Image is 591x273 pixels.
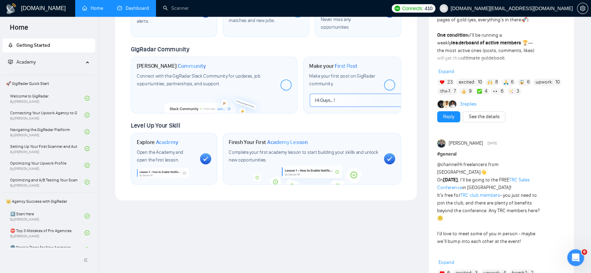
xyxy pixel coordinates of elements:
img: ✨ [509,89,514,94]
span: 👋 [480,169,486,175]
span: Academy [16,59,36,65]
span: @channel [437,161,458,167]
img: ❤️ [440,80,444,85]
span: fund-projection-screen [8,59,13,64]
a: Connecting Your Upwork Agency to GigRadarBy[PERSON_NAME] [10,107,85,123]
span: 👑 Agency Success with GigRadar [3,194,94,208]
span: 4 [485,88,487,95]
a: setting [577,6,588,11]
strong: leaderboard of active members [451,40,521,46]
button: Reply [437,111,460,122]
span: 🏆 [522,40,528,46]
span: check-circle [85,146,90,151]
a: 🌚 Rookie Traps for New Agencies [10,242,85,257]
img: Viktor Ostashevskyi [437,139,446,148]
span: :upwork: [535,78,553,86]
a: homeHome [82,5,103,11]
span: Academy Lesson [267,139,308,146]
span: Open the Academy and open the first lesson. [137,149,183,163]
span: Expand [439,69,454,74]
h1: Explore [137,139,178,146]
a: Navigating the GigRadar PlatformBy[PERSON_NAME] [10,124,85,139]
a: Welcome to GigRadarBy[PERSON_NAME] [10,91,85,106]
span: :thx-1: [439,87,451,95]
span: First Post [335,63,357,70]
img: Anita Lever [449,100,456,108]
span: Make your first post on GigRadar community. [309,73,375,87]
h1: Make your [309,63,357,70]
img: 😱 [519,80,524,85]
span: 10 [478,79,482,86]
span: check-circle [85,96,90,101]
button: setting [577,3,588,14]
span: 7 [454,88,456,95]
strong: One condition: [437,32,469,38]
span: user [441,6,446,11]
a: See the details [469,113,499,121]
span: 6 [527,79,530,86]
strong: [DATE] [443,177,458,183]
span: Complete your first academy lesson to start building your skills and unlock new opportunities. [229,149,378,163]
a: TRC club members [460,192,500,198]
span: Keep updated on top matches and new jobs. [229,10,275,23]
a: 3replies [460,101,477,108]
span: [PERSON_NAME] [449,139,483,147]
span: check-circle [85,247,90,252]
a: Setting Up Your First Scanner and Auto-BidderBy[PERSON_NAME] [10,141,85,156]
a: ⛔ Top 3 Mistakes of Pro AgenciesBy[PERSON_NAME] [10,225,85,240]
iframe: Intercom live chat [567,249,584,266]
img: ✅ [477,89,482,94]
strong: ultimate guidebook [461,55,505,61]
img: 👀 [493,89,498,94]
img: upwork-logo.png [394,6,400,11]
a: Reply [443,113,454,121]
span: 6 [511,79,514,86]
span: check-circle [85,113,90,117]
span: double-left [83,257,90,264]
span: Level Up Your Skill [131,122,180,129]
span: Academy [8,59,36,65]
span: check-circle [85,163,90,168]
span: 🚀 [521,17,527,23]
span: check-circle [85,230,90,235]
h1: Finish Your First [229,139,307,146]
a: 1️⃣ Start HereBy[PERSON_NAME] [10,208,85,224]
span: Home [4,22,34,37]
span: Expand [439,259,454,265]
span: check-circle [85,214,90,218]
span: :excited: [458,78,475,86]
span: GigRadar Community [131,45,190,53]
strong: What to expect: [437,254,472,260]
img: 👍 [461,89,466,94]
span: 🙃 [437,215,443,221]
img: slackcommunity-bg.png [164,89,264,113]
a: dashboardDashboard [117,5,149,11]
span: Getting Started [16,42,50,48]
span: Enable the scanner for AI matching and real-time job alerts. [137,3,191,24]
span: [DATE] [487,140,497,146]
button: See the details [463,111,505,122]
span: 23 [447,79,453,86]
span: 6 [501,88,504,95]
span: Connect with the GigRadar Slack Community for updates, job opportunities, partnerships, and support. [137,73,261,87]
a: searchScanner [163,5,189,11]
li: Getting Started [2,38,95,52]
a: Optimizing and A/B Testing Your Scanner for Better ResultsBy[PERSON_NAME] [10,174,85,190]
span: 9 [469,88,472,95]
span: rocket [8,43,13,48]
img: Sergei Badalian [437,100,445,108]
span: 3 [517,88,519,95]
span: 410 [425,5,432,12]
span: check-circle [85,129,90,134]
img: 🙏 [504,80,508,85]
span: setting [577,6,588,11]
h1: [PERSON_NAME] [137,63,206,70]
span: Connects: [402,5,423,12]
img: 🙌 [487,80,492,85]
span: 6 [582,249,587,255]
span: check-circle [85,180,90,185]
a: Optimizing Your Upwork ProfileBy[PERSON_NAME] [10,158,85,173]
img: logo [6,3,17,14]
span: 🚀 GigRadar Quick Start [3,77,94,91]
a: TRC Sales Conference [437,177,529,191]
